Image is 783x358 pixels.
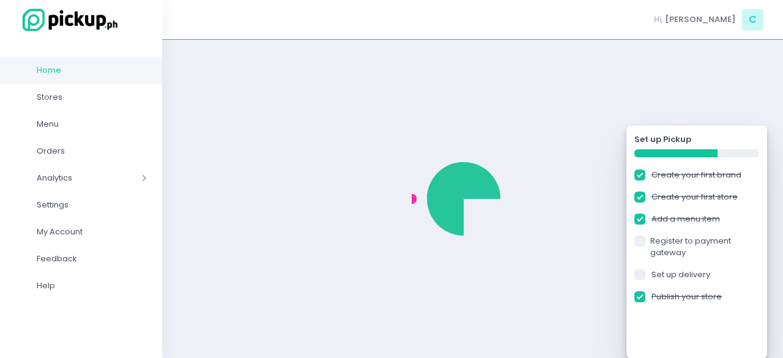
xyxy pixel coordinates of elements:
a: Set up delivery [651,269,710,281]
img: logo [15,7,119,33]
span: My Account [37,224,147,240]
span: [PERSON_NAME] [665,13,736,26]
a: Register to payment gateway [650,235,759,259]
span: Analytics [37,170,107,186]
a: Add a menu item [651,213,720,225]
a: Create your first brand [651,169,741,181]
span: Feedback [37,251,147,267]
span: Home [37,62,147,78]
a: Publish your store [651,291,722,303]
a: Create your first store [651,191,738,203]
span: Help [37,278,147,294]
span: Menu [37,116,147,132]
span: Orders [37,143,147,159]
span: Hi, [654,13,663,26]
span: Settings [37,197,147,213]
span: Stores [37,89,147,105]
strong: Set up Pickup [634,133,691,146]
span: C [742,9,763,31]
